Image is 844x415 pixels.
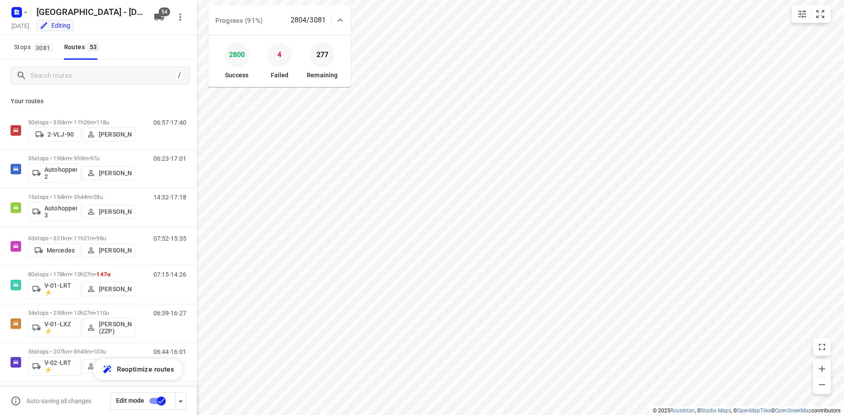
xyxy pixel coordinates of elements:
[229,48,245,61] p: 2800
[653,408,840,414] li: © 2025 , © , © © contributors
[208,5,351,35] div: Progress (91%)2804/3081
[83,127,135,141] button: [PERSON_NAME]
[33,43,53,52] span: 3081
[26,397,91,404] p: Auto-saving all changes
[47,131,74,138] p: 2-VLJ-90
[28,119,135,126] p: 50 stops • 336km • 11h26m
[14,42,55,53] span: Stops
[117,364,174,375] span: Reoptimize routes
[775,408,811,414] a: OpenStreetMap
[91,194,93,200] span: •
[44,205,77,219] p: Autohopper 3
[95,310,96,316] span: •
[83,205,135,219] button: [PERSON_NAME]
[87,42,99,51] span: 53
[95,235,96,242] span: •
[28,235,135,242] p: 63 stops • 321km • 11h21m
[737,408,771,414] a: OpenMapTiles
[116,397,144,404] span: Edit mode
[96,310,109,316] span: 110u
[44,166,77,180] p: Autohopper 2
[28,202,81,221] button: Autohopper 3
[175,395,186,406] div: Driver app settings
[28,127,81,141] button: 2-VLJ-90
[91,348,93,355] span: •
[153,119,186,126] p: 06:57-17:40
[64,42,102,53] div: Routes
[153,194,186,201] p: 14:32-17:18
[93,359,183,380] button: Reoptimize routes
[28,348,135,355] p: 56 stops • 207km • 8h45m
[153,235,186,242] p: 07:52-15:35
[44,282,77,296] p: V-01-LRT ⚡
[44,321,77,335] p: V-01-LXZ ⚡
[95,119,96,126] span: •
[153,155,186,162] p: 06:23-17:01
[792,5,831,23] div: small contained button group
[701,408,731,414] a: Stadia Maps
[175,71,184,80] div: /
[99,208,131,215] p: [PERSON_NAME]
[28,357,81,376] button: V-02-LRT ⚡
[93,348,106,355] span: 103u
[40,21,70,30] div: Editing
[88,155,90,162] span: •
[28,194,135,200] p: 15 stops • 154km • 3h44m
[96,271,110,278] span: 147u
[44,359,77,373] p: V-02-LRT ⚡
[28,271,135,278] p: 80 stops • 178km • 10h27m
[28,310,135,316] p: 54 stops • 259km • 10h27m
[99,170,131,177] p: [PERSON_NAME]
[47,247,75,254] p: Mercedes
[99,247,131,254] p: [PERSON_NAME]
[291,15,326,25] p: 2804/3081
[215,17,262,25] span: Progress (91%)
[159,7,170,16] span: 54
[28,155,135,162] p: 55 stops • 196km • 9h9m
[28,243,81,257] button: Mercedes
[30,69,175,83] input: Search routes
[99,285,131,292] p: [PERSON_NAME]
[271,71,289,80] p: Failed
[307,71,338,80] p: Remaining
[11,97,186,106] p: Your routes
[316,48,328,61] p: 277
[153,348,186,355] p: 06:44-16:01
[93,194,102,200] span: 28u
[150,8,168,26] button: 54
[225,71,248,80] p: Success
[83,243,135,257] button: [PERSON_NAME]
[153,271,186,278] p: 07:15-14:26
[83,318,135,337] button: [PERSON_NAME] (ZZP)
[83,282,135,296] button: [PERSON_NAME]
[670,408,695,414] a: Routetitan
[28,279,81,299] button: V-01-LRT ⚡
[28,163,81,183] button: Autohopper 2
[83,166,135,180] button: [PERSON_NAME]
[153,310,186,317] p: 06:39-16:27
[90,155,99,162] span: 97u
[277,48,281,61] p: 4
[95,271,96,278] span: •
[83,359,135,373] button: [PERSON_NAME]
[99,131,131,138] p: [PERSON_NAME]
[96,235,105,242] span: 98u
[8,21,33,31] h5: [DATE]
[28,318,81,337] button: V-01-LXZ ⚡
[96,119,109,126] span: 118u
[99,321,131,335] p: [PERSON_NAME] (ZZP)
[33,5,147,19] h5: [GEOGRAPHIC_DATA] - [DATE]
